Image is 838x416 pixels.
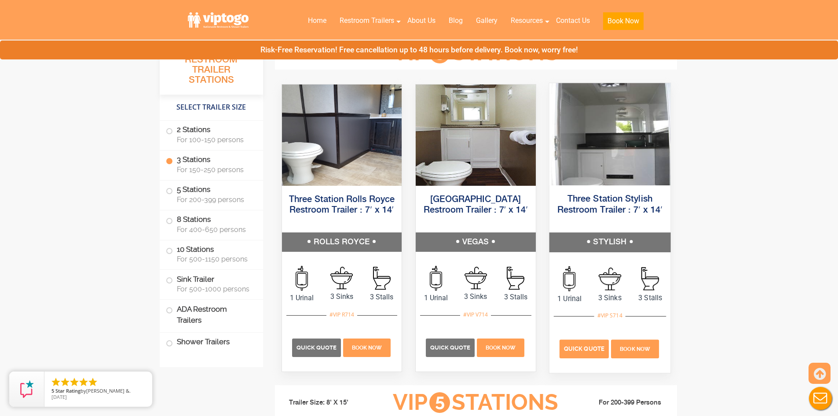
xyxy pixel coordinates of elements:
[160,99,263,116] h4: Select Trailer Size
[282,293,322,303] span: 1 Urinal
[572,398,671,408] li: For 200-399 Persons
[507,267,524,290] img: an icon of stall
[166,240,257,268] label: 10 Stations
[177,195,252,204] span: For 200-399 persons
[560,344,610,352] a: Quick Quote
[51,377,61,387] li: 
[86,387,131,394] span: [PERSON_NAME] &.
[373,267,391,290] img: an icon of stall
[166,180,257,208] label: 5 Stations
[430,266,442,291] img: an icon of urinal
[416,293,456,303] span: 1 Urinal
[177,136,252,144] span: For 100-150 persons
[88,377,98,387] li: 
[60,377,70,387] li: 
[564,345,604,352] span: Quick Quote
[610,344,660,352] a: Book Now
[333,11,401,30] a: Restroom Trailers
[55,387,81,394] span: Star Rating
[379,41,572,65] h3: VIP Stations
[166,151,257,178] label: 3 Stations
[177,166,252,174] span: For 150-250 persons
[549,232,670,252] h5: STYLISH
[166,270,257,297] label: Sink Trailer
[598,267,621,290] img: an icon of sink
[641,267,659,290] img: an icon of stall
[166,210,257,238] label: 8 Stations
[603,12,644,30] button: Book Now
[563,266,575,291] img: an icon of urinal
[429,392,450,413] span: 5
[296,344,337,351] span: Quick Quote
[426,343,476,351] a: Quick Quote
[282,232,402,252] h5: ROLLS ROYCE
[504,11,549,30] a: Resources
[330,267,353,289] img: an icon of sink
[549,11,596,30] a: Contact Us
[486,345,516,351] span: Book Now
[51,387,54,394] span: 5
[379,390,572,415] h3: VIP Stations
[166,300,257,330] label: ADA Restroom Trailers
[469,11,504,30] a: Gallery
[630,292,670,303] span: 3 Stalls
[322,291,362,302] span: 3 Sinks
[460,309,491,320] div: #VIP V714
[69,377,80,387] li: 
[442,11,469,30] a: Blog
[160,42,263,95] h3: All Portable Restroom Trailer Stations
[177,255,252,263] span: For 500-1150 persons
[465,267,487,289] img: an icon of sink
[342,343,392,351] a: Book Now
[557,195,662,214] a: Three Station Stylish Restroom Trailer : 7′ x 14′
[78,377,89,387] li: 
[620,346,650,352] span: Book Now
[289,195,395,215] a: Three Station Rolls Royce Restroom Trailer : 7′ x 14′
[430,344,470,351] span: Quick Quote
[301,11,333,30] a: Home
[296,266,308,291] img: an icon of urinal
[166,121,257,148] label: 2 Stations
[51,388,145,394] span: by
[166,333,257,352] label: Shower Trailers
[401,11,442,30] a: About Us
[589,292,630,303] span: 3 Sinks
[177,225,252,234] span: For 400-650 persons
[326,309,357,320] div: #VIP R714
[476,343,526,351] a: Book Now
[177,285,252,293] span: For 500-1000 persons
[352,345,382,351] span: Book Now
[594,309,626,321] div: #VIP S714
[416,85,536,186] img: Side view of three station restroom trailer with three separate doors with signs
[416,232,536,252] h5: VEGAS
[424,195,528,215] a: [GEOGRAPHIC_DATA] Restroom Trailer : 7′ x 14′
[549,293,589,304] span: 1 Urinal
[803,381,838,416] button: Live Chat
[549,83,670,185] img: Side view of three station restroom trailer with three separate doors with signs
[282,85,402,186] img: Side view of three station restroom trailer with three separate doors with signs
[281,390,380,416] li: Trailer Size: 8' X 15'
[292,343,342,351] a: Quick Quote
[456,291,496,302] span: 3 Sinks
[496,292,536,302] span: 3 Stalls
[596,11,650,35] a: Book Now
[51,394,67,400] span: [DATE]
[362,292,402,302] span: 3 Stalls
[18,380,36,398] img: Review Rating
